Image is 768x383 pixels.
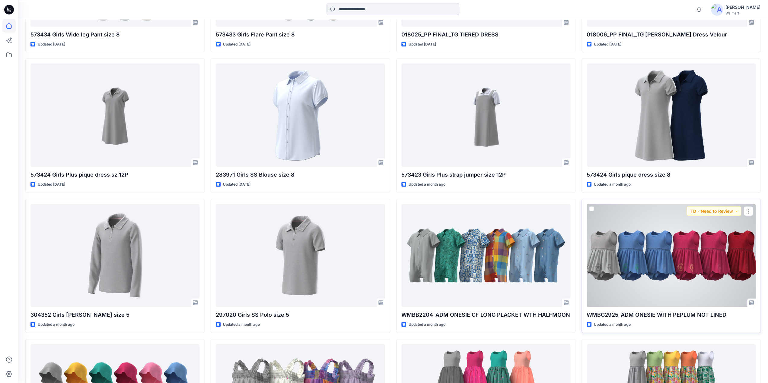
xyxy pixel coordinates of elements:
[594,322,631,328] p: Updated a month ago
[594,181,631,188] p: Updated a month ago
[216,64,385,167] a: 283971 Girls SS Blouse size 8
[401,64,570,167] a: 573423 Girls Plus strap jumper size 12P
[216,204,385,307] a: 297020 Girls SS Polo size 5
[587,30,756,39] p: 018006_PP FINAL_TG [PERSON_NAME] Dress Velour
[216,311,385,319] p: 297020 Girls SS Polo size 5
[409,181,445,188] p: Updated a month ago
[594,41,621,48] p: Updated [DATE]
[30,171,199,179] p: 573424 Girls Plus pique dress sz 12P
[30,30,199,39] p: 573434 Girls Wide leg Pant size 8
[216,30,385,39] p: 573433 Girls Flare Pant size 8
[725,4,760,11] div: [PERSON_NAME]
[587,171,756,179] p: 573424 Girls pique dress size 8
[587,204,756,307] a: WMBG2925_ADM ONESIE WITH PEPLUM NOT LINED
[587,64,756,167] a: 573424 Girls pique dress size 8
[401,311,570,319] p: WMBB2204_ADM ONESIE CF LONG PLACKET WTH HALFMOON
[587,311,756,319] p: WMBG2925_ADM ONESIE WITH PEPLUM NOT LINED
[725,11,760,15] div: Walmart
[38,181,65,188] p: Updated [DATE]
[711,4,723,16] img: avatar
[401,30,570,39] p: 018025_PP FINAL_TG TIERED DRESS
[409,322,445,328] p: Updated a month ago
[30,64,199,167] a: 573424 Girls Plus pique dress sz 12P
[401,204,570,307] a: WMBB2204_ADM ONESIE CF LONG PLACKET WTH HALFMOON
[401,171,570,179] p: 573423 Girls Plus strap jumper size 12P
[38,322,75,328] p: Updated a month ago
[223,322,260,328] p: Updated a month ago
[223,181,250,188] p: Updated [DATE]
[223,41,250,48] p: Updated [DATE]
[30,311,199,319] p: 304352 Girls [PERSON_NAME] size 5
[409,41,436,48] p: Updated [DATE]
[38,41,65,48] p: Updated [DATE]
[216,171,385,179] p: 283971 Girls SS Blouse size 8
[30,204,199,307] a: 304352 Girls LS Polo size 5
